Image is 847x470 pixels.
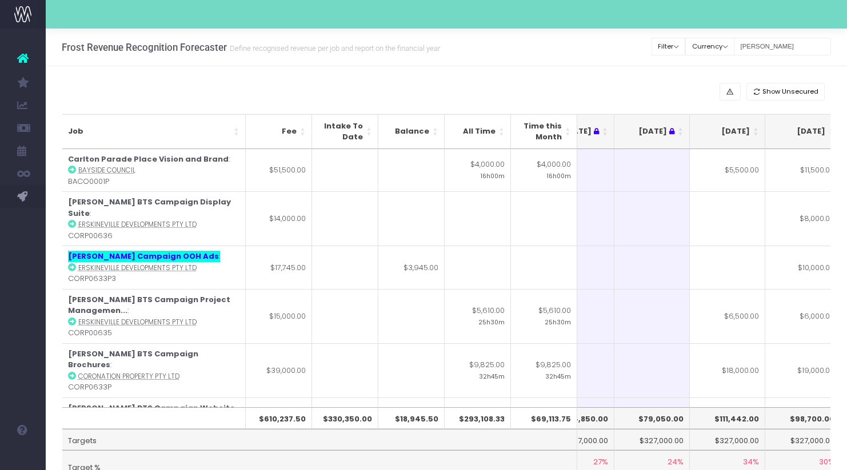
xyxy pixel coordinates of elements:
td: : CORP0633P3 [62,246,246,289]
td: $9,825.00 [511,343,577,397]
td: $4,605.00 [445,397,511,452]
th: Balance: activate to sort column ascending [378,114,445,149]
th: Job: activate to sort column ascending [62,114,246,149]
th: $98,700.00 [765,407,841,429]
abbr: Erskineville Developments Pty Ltd [78,318,197,327]
td: $10,000.00 [378,397,445,452]
td: $5,000.00 [690,397,765,452]
td: $5,500.00 [690,149,765,192]
td: $39,000.00 [246,343,312,397]
td: $10,000.00 [765,246,841,289]
th: Sep 25: activate to sort column ascending [765,114,841,149]
th: $79,050.00 [614,407,690,429]
small: 25h30m [545,316,571,327]
td: : CORP00635 [62,289,246,343]
small: 16h00m [481,170,505,180]
span: 30% [819,456,834,468]
td: $6,000.00 [765,289,841,343]
strong: [PERSON_NAME] BTS Campaign Brochures [68,348,198,371]
td: $5,610.00 [511,289,577,343]
abbr: Coronation Property Pty Ltd [78,372,179,381]
th: $610,237.50 [246,407,312,429]
td: $13,000.00 [765,397,841,452]
strong: [PERSON_NAME] BTS Campaign Website and ...plate [68,403,235,425]
th: Fee: activate to sort column ascending [246,114,312,149]
th: All Time: activate to sort column ascending [445,114,511,149]
th: $18,945.50 [378,407,445,429]
td: $5,610.00 [445,289,511,343]
img: images/default_profile_image.png [14,447,31,464]
td: $327,000.00 [690,429,765,451]
td: $4,000.00 [445,149,511,192]
td: $19,000.00 [765,343,841,397]
strong: [PERSON_NAME] BTS Campaign Project Managemen... [68,294,230,316]
th: Intake To Date: activate to sort column ascending [312,114,378,149]
th: $330,350.00 [312,407,378,429]
td: $11,500.00 [765,149,841,192]
td: $17,745.00 [246,246,312,289]
strong: [PERSON_NAME] BTS Campaign Display Suite [68,196,231,219]
td: $4,605.00 [511,397,577,452]
small: 25h30m [478,316,505,327]
strong: [PERSON_NAME] Campaign OOH Ads [68,251,219,262]
td: : CORP00636 [62,191,246,246]
th: Time this Month: activate to sort column ascending [511,114,577,149]
td: $15,000.00 [246,289,312,343]
th: Jul 25 : activate to sort column ascending [614,114,690,149]
input: Search... [734,38,831,55]
td: $18,000.00 [690,343,765,397]
td: : BACO0001P [62,149,246,192]
td: $327,000.00 [765,429,841,451]
td: : CORP0633P [62,343,246,397]
small: 32h45m [545,371,571,381]
abbr: Erskineville Developments Pty Ltd [78,220,197,229]
td: Targets [62,429,577,451]
span: Show Unsecured [762,87,818,97]
td: $3,945.00 [378,246,445,289]
td: $9,825.00 [445,343,511,397]
strong: Carlton Parade Place Vision and Brand [68,154,229,164]
th: $69,113.75 [511,407,577,429]
td: $30,000.00 [246,397,312,452]
abbr: Bayside Council [78,166,135,175]
td: $14,000.00 [246,191,312,246]
span: 24% [668,456,684,468]
small: 16h00m [547,170,571,180]
small: Define recognised revenue per job and report on the financial year [227,42,440,53]
button: Show Unsecured [746,83,825,101]
abbr: Erskineville Developments Pty Ltd [78,263,197,272]
span: 34% [743,456,759,468]
td: $4,000.00 [511,149,577,192]
td: $51,500.00 [246,149,312,192]
td: $6,500.00 [690,289,765,343]
th: Aug 25: activate to sort column ascending [690,114,765,149]
small: 32h45m [479,371,505,381]
h3: Frost Revenue Recognition Forecaster [62,42,440,53]
td: $327,000.00 [614,429,690,451]
button: Currency [685,38,734,55]
span: 27% [593,456,608,468]
td: $8,000.00 [765,191,841,246]
td: : CORP00634 [62,397,246,452]
th: $111,442.00 [690,407,765,429]
th: $293,108.33 [445,407,511,429]
button: Filter [652,38,686,55]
